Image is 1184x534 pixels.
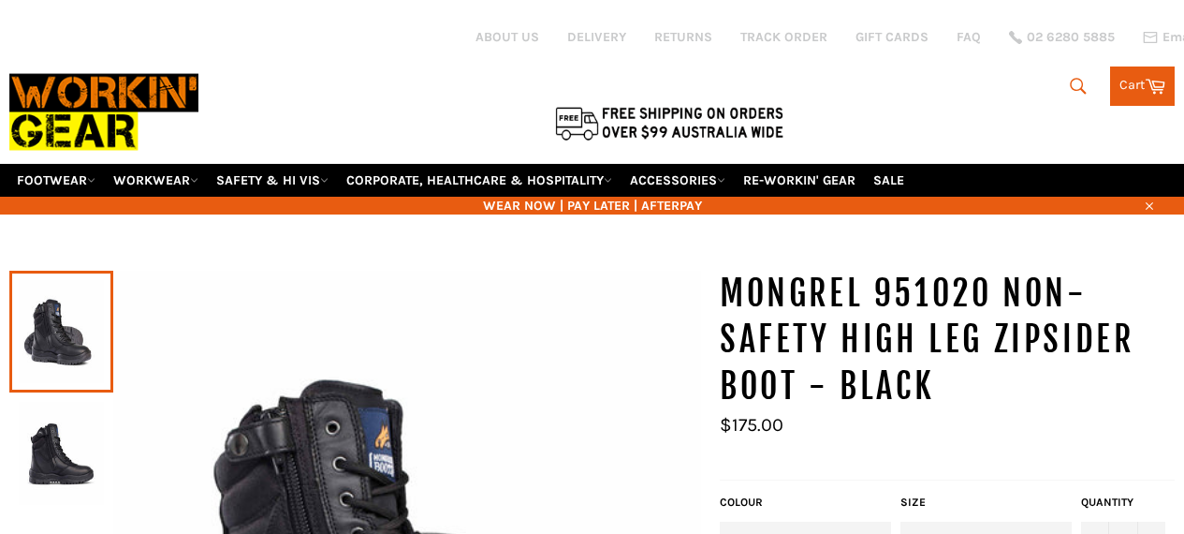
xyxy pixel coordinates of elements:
a: WORKWEAR [106,164,206,197]
h1: MONGREL 951020 Non-Safety High Leg Zipsider Boot - Black [720,271,1175,410]
a: SAFETY & HI VIS [209,164,336,197]
img: MONGREL 951020 Non-Safety High Leg Zipsider Boot - Black - Workin' Gear [19,402,104,505]
label: COLOUR [720,495,891,511]
a: DELIVERY [567,28,626,46]
a: SALE [866,164,912,197]
a: CORPORATE, HEALTHCARE & HOSPITALITY [339,164,620,197]
a: FOOTWEAR [9,164,103,197]
img: Flat $9.95 shipping Australia wide [552,103,786,142]
a: FAQ [957,28,981,46]
a: ABOUT US [475,28,539,46]
span: WEAR NOW | PAY LATER | AFTERPAY [9,197,1175,215]
a: TRACK ORDER [740,28,827,46]
img: Workin Gear leaders in Workwear, Safety Boots, PPE, Uniforms. Australia's No.1 in Workwear [9,61,198,163]
span: 02 6280 5885 [1027,31,1115,44]
a: 02 6280 5885 [1009,31,1115,44]
a: ACCESSORIES [622,164,733,197]
span: $175.00 [720,414,783,436]
a: GIFT CARDS [855,28,928,46]
label: Size [900,495,1072,511]
a: Cart [1110,67,1175,106]
a: RETURNS [654,28,712,46]
label: Quantity [1081,495,1165,511]
a: RE-WORKIN' GEAR [736,164,863,197]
